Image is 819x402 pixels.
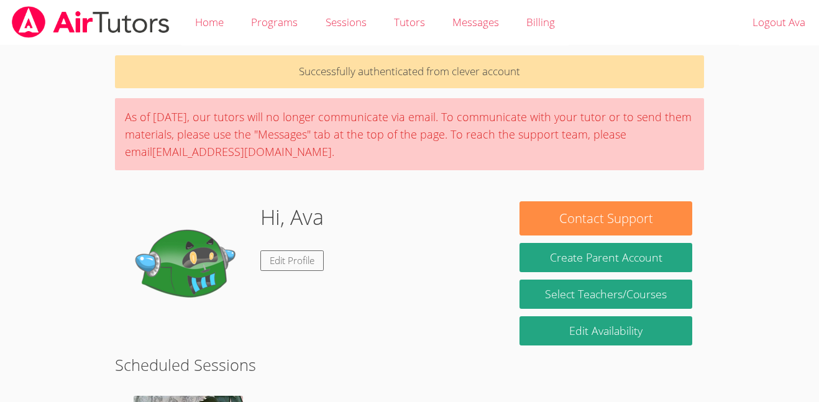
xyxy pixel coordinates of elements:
span: Messages [452,15,499,29]
h2: Scheduled Sessions [115,353,705,377]
a: Edit Profile [260,250,324,271]
a: Select Teachers/Courses [519,280,692,309]
button: Contact Support [519,201,692,235]
div: As of [DATE], our tutors will no longer communicate via email. To communicate with your tutor or ... [115,98,705,170]
h1: Hi, Ava [260,201,324,233]
p: Successfully authenticated from clever account [115,55,705,88]
img: default.png [126,201,250,326]
button: Create Parent Account [519,243,692,272]
a: Edit Availability [519,316,692,345]
img: airtutors_banner-c4298cdbf04f3fff15de1276eac7730deb9818008684d7c2e4769d2f7ddbe033.png [11,6,171,38]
